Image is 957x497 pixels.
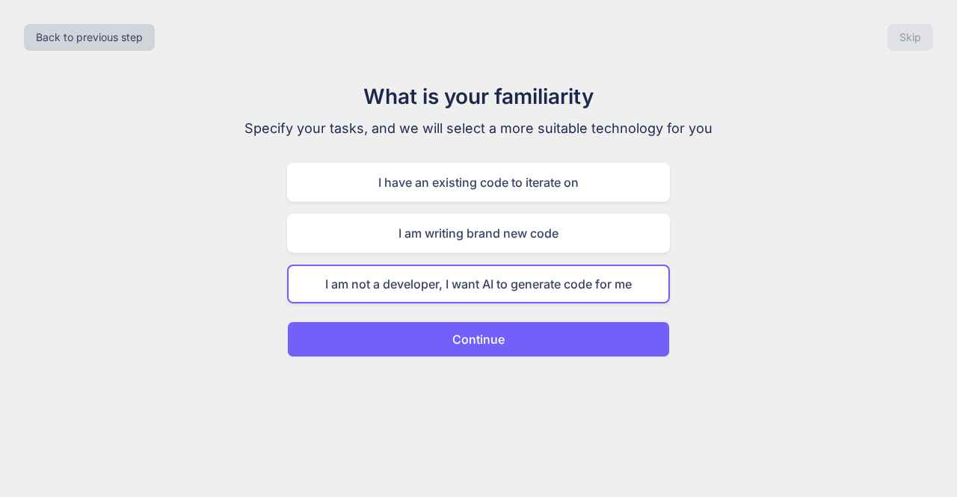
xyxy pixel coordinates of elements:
[287,163,670,202] div: I have an existing code to iterate on
[287,214,670,253] div: I am writing brand new code
[24,24,155,51] button: Back to previous step
[227,118,730,139] p: Specify your tasks, and we will select a more suitable technology for you
[287,265,670,303] div: I am not a developer, I want AI to generate code for me
[287,321,670,357] button: Continue
[887,24,933,51] button: Skip
[452,330,505,348] p: Continue
[227,81,730,112] h1: What is your familiarity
